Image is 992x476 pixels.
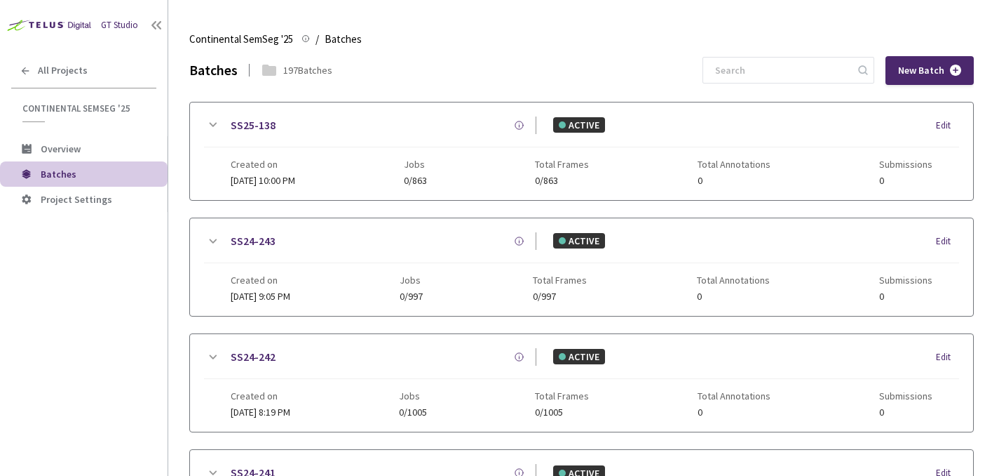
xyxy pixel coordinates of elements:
[535,407,589,418] span: 0/1005
[22,103,148,114] span: Continental SemSeg '25
[283,63,332,77] div: 197 Batches
[231,290,290,303] span: [DATE] 9:05 PM
[879,159,932,170] span: Submissions
[38,65,88,77] span: All Projects
[553,117,605,133] div: ACTIVE
[936,350,959,364] div: Edit
[553,233,605,249] div: ACTIVE
[535,176,589,186] span: 0/863
[231,117,276,134] a: SS25-138
[189,60,238,81] div: Batches
[41,193,112,206] span: Project Settings
[231,390,290,402] span: Created on
[533,275,587,286] span: Total Frames
[325,31,362,48] span: Batches
[698,176,770,186] span: 0
[533,291,587,302] span: 0/997
[879,176,932,186] span: 0
[315,31,319,48] li: /
[41,168,76,180] span: Batches
[404,176,427,186] span: 0/863
[400,275,423,286] span: Jobs
[404,159,427,170] span: Jobs
[879,291,932,302] span: 0
[697,275,770,286] span: Total Annotations
[399,407,427,418] span: 0/1005
[698,407,770,418] span: 0
[231,406,290,418] span: [DATE] 8:19 PM
[231,275,290,286] span: Created on
[936,234,959,249] div: Edit
[190,334,973,432] div: SS24-242ACTIVEEditCreated on[DATE] 8:19 PMJobs0/1005Total Frames0/1005Total Annotations0Submissions0
[879,390,932,402] span: Submissions
[231,232,276,250] a: SS24-243
[698,390,770,402] span: Total Annotations
[231,348,276,366] a: SS24-242
[101,19,138,32] div: GT Studio
[190,218,973,316] div: SS24-243ACTIVEEditCreated on[DATE] 9:05 PMJobs0/997Total Frames0/997Total Annotations0Submissions0
[697,291,770,302] span: 0
[399,390,427,402] span: Jobs
[190,103,973,200] div: SS25-138ACTIVEEditCreated on[DATE] 10:00 PMJobs0/863Total Frames0/863Total Annotations0Submissions0
[231,174,295,187] span: [DATE] 10:00 PM
[879,407,932,418] span: 0
[898,65,944,77] span: New Batch
[698,159,770,170] span: Total Annotations
[189,31,293,48] span: Continental SemSeg '25
[400,291,423,302] span: 0/997
[936,119,959,133] div: Edit
[535,159,589,170] span: Total Frames
[535,390,589,402] span: Total Frames
[707,58,856,83] input: Search
[41,143,81,155] span: Overview
[231,159,295,170] span: Created on
[879,275,932,286] span: Submissions
[553,349,605,364] div: ACTIVE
